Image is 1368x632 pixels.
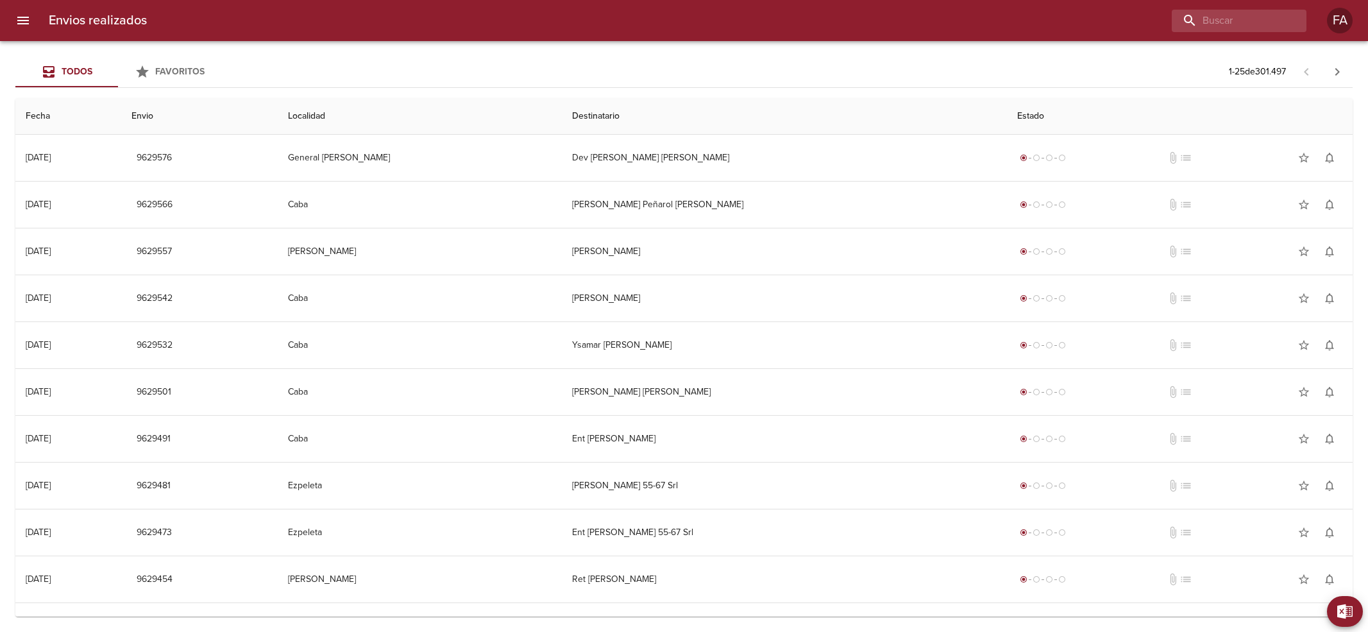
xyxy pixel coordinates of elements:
[1291,145,1317,171] button: Agregar a favoritos
[278,275,562,321] td: Caba
[137,150,172,166] span: 9629576
[137,431,171,447] span: 9629491
[1179,292,1192,305] span: No tiene pedido asociado
[1291,567,1317,592] button: Agregar a favoritos
[1317,332,1342,358] button: Activar notificaciones
[1020,482,1027,490] span: radio_button_checked
[278,416,562,462] td: Caba
[1323,198,1336,211] span: notifications_none
[1045,341,1053,349] span: radio_button_unchecked
[278,556,562,602] td: [PERSON_NAME]
[131,334,178,357] button: 9629532
[1045,435,1053,443] span: radio_button_unchecked
[1020,576,1027,583] span: radio_button_checked
[1317,426,1342,452] button: Activar notificaciones
[278,182,562,228] td: Caba
[1167,292,1179,305] span: No tiene documentos adjuntos
[1017,526,1068,539] div: Generado
[1323,386,1336,398] span: notifications_none
[131,568,178,592] button: 9629454
[137,197,173,213] span: 9629566
[1033,482,1040,490] span: radio_button_unchecked
[137,384,171,400] span: 9629501
[26,152,51,163] div: [DATE]
[1297,573,1310,586] span: star_border
[1033,248,1040,255] span: radio_button_unchecked
[1033,295,1040,302] span: radio_button_unchecked
[1167,432,1179,445] span: No tiene documentos adjuntos
[131,474,176,498] button: 9629481
[155,66,205,77] span: Favoritos
[1317,379,1342,405] button: Activar notificaciones
[1017,245,1068,258] div: Generado
[1323,245,1336,258] span: notifications_none
[26,527,51,538] div: [DATE]
[26,339,51,350] div: [DATE]
[1317,145,1342,171] button: Activar notificaciones
[1323,339,1336,352] span: notifications_none
[1033,154,1040,162] span: radio_button_unchecked
[1297,339,1310,352] span: star_border
[1058,295,1066,302] span: radio_button_unchecked
[26,574,51,585] div: [DATE]
[1323,151,1336,164] span: notifications_none
[1317,473,1342,499] button: Activar notificaciones
[1323,526,1336,539] span: notifications_none
[1179,526,1192,539] span: No tiene pedido asociado
[278,369,562,415] td: Caba
[1297,245,1310,258] span: star_border
[131,240,177,264] button: 9629557
[121,98,278,135] th: Envio
[1033,341,1040,349] span: radio_button_unchecked
[1017,479,1068,492] div: Generado
[1317,192,1342,218] button: Activar notificaciones
[562,556,1007,602] td: Ret [PERSON_NAME]
[1179,479,1192,492] span: No tiene pedido asociado
[1033,201,1040,209] span: radio_button_unchecked
[1322,56,1353,87] span: Pagina siguiente
[562,228,1007,275] td: [PERSON_NAME]
[1020,529,1027,536] span: radio_button_checked
[1058,341,1066,349] span: radio_button_unchecked
[562,182,1007,228] td: [PERSON_NAME] Peñarol [PERSON_NAME]
[49,10,147,31] h6: Envios realizados
[137,525,172,541] span: 9629473
[1017,573,1068,586] div: Generado
[15,56,221,87] div: Tabs Envios
[1323,432,1336,445] span: notifications_none
[131,193,178,217] button: 9629566
[562,135,1007,181] td: Dev [PERSON_NAME] [PERSON_NAME]
[137,244,172,260] span: 9629557
[131,427,176,451] button: 9629491
[1017,386,1068,398] div: Generado
[1167,198,1179,211] span: No tiene documentos adjuntos
[1317,286,1342,311] button: Activar notificaciones
[562,416,1007,462] td: Ent [PERSON_NAME]
[1058,388,1066,396] span: radio_button_unchecked
[137,291,173,307] span: 9629542
[137,572,173,588] span: 9629454
[562,98,1007,135] th: Destinatario
[1033,576,1040,583] span: radio_button_unchecked
[26,433,51,444] div: [DATE]
[1179,432,1192,445] span: No tiene pedido asociado
[1058,154,1066,162] span: radio_button_unchecked
[1179,339,1192,352] span: No tiene pedido asociado
[1291,520,1317,545] button: Agregar a favoritos
[278,135,562,181] td: General [PERSON_NAME]
[1058,576,1066,583] span: radio_button_unchecked
[1297,198,1310,211] span: star_border
[131,380,176,404] button: 9629501
[1291,426,1317,452] button: Agregar a favoritos
[1017,339,1068,352] div: Generado
[1045,248,1053,255] span: radio_button_unchecked
[562,275,1007,321] td: [PERSON_NAME]
[1167,151,1179,164] span: No tiene documentos adjuntos
[26,246,51,257] div: [DATE]
[562,322,1007,368] td: Ysamar [PERSON_NAME]
[1297,479,1310,492] span: star_border
[562,369,1007,415] td: [PERSON_NAME] [PERSON_NAME]
[26,199,51,210] div: [DATE]
[1179,573,1192,586] span: No tiene pedido asociado
[1179,198,1192,211] span: No tiene pedido asociado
